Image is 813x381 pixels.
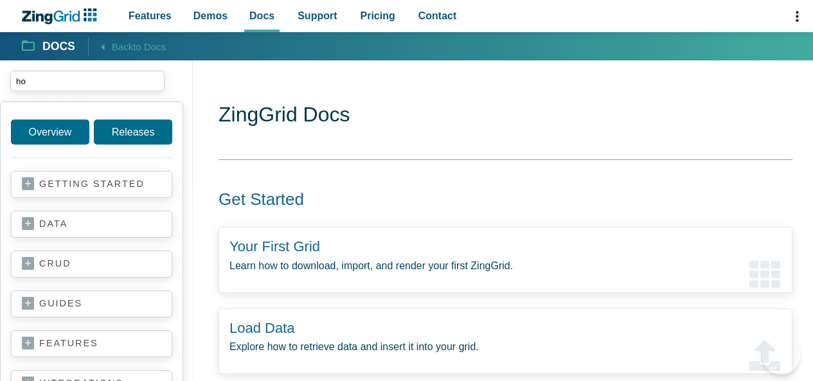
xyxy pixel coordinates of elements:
h1: ZingGrid Docs [219,102,792,130]
a: features [22,337,161,350]
span: to Docs [133,41,166,52]
a: guides [22,297,161,310]
span: Support [298,7,337,24]
h2: Get Started [203,189,777,211]
a: data [22,218,161,231]
a: Backto Docs [88,37,166,55]
a: crud [22,258,161,270]
a: Overview [11,120,89,145]
span: Features [129,7,172,24]
a: Load Data [229,320,295,336]
span: Demos [193,7,228,24]
input: search input [10,71,165,91]
strong: Docs [42,41,75,53]
a: Docs [22,39,75,54]
span: Contact [418,7,457,24]
span: Pricing [361,7,395,24]
p: Explore how to retrieve data and insert it into your grid. [229,338,782,355]
iframe: Toggle Customer Support [762,336,800,375]
span: Docs [249,7,274,24]
a: getting started [22,178,161,191]
p: Learn how to download, import, and render your first ZingGrid. [229,257,782,274]
a: ZingChart Logo. Click to return to the homepage [21,8,103,24]
a: Releases [94,120,172,145]
span: Back [112,39,166,55]
a: Your First Grid [229,238,320,254]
